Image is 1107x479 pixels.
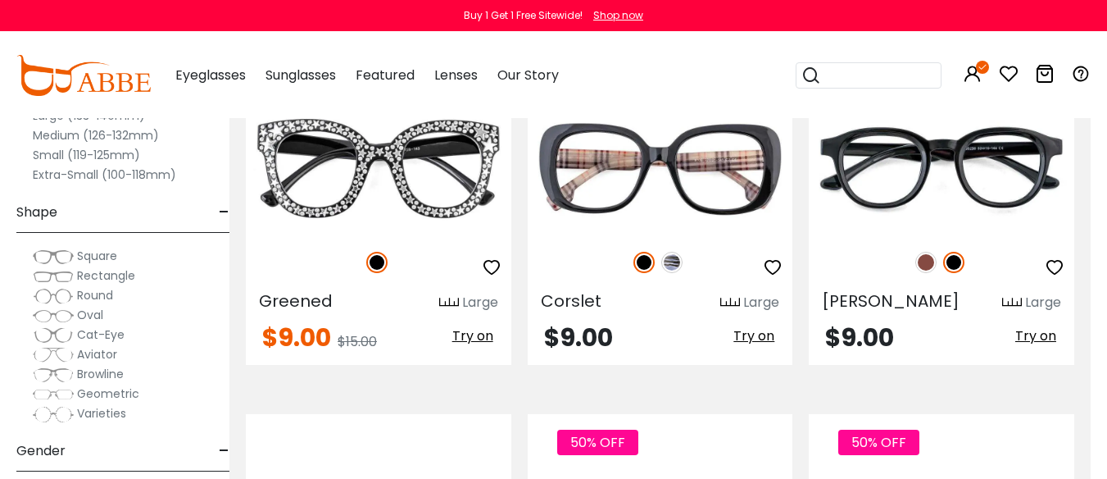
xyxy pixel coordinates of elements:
[33,386,74,403] img: Geometric.png
[557,430,638,455] span: 50% OFF
[77,346,117,363] span: Aviator
[77,248,117,264] span: Square
[1002,297,1022,309] img: size ruler
[338,332,377,351] span: $15.00
[915,252,937,273] img: Brown
[77,267,135,284] span: Rectangle
[462,293,498,312] div: Large
[541,290,601,312] span: Corslet
[366,252,388,273] img: Black
[943,252,964,273] img: Black
[77,405,126,422] span: Varieties
[822,290,960,312] span: [PERSON_NAME]
[33,367,74,383] img: Browline.png
[720,297,740,309] img: size ruler
[16,193,57,232] span: Shape
[838,430,919,455] span: 50% OFF
[439,297,459,309] img: size ruler
[33,165,176,185] label: Extra-Small (100-118mm)
[33,125,159,145] label: Medium (126-132mm)
[16,431,66,471] span: Gender
[77,366,124,382] span: Browline
[825,320,894,355] span: $9.00
[356,66,415,84] span: Featured
[33,145,140,165] label: Small (119-125mm)
[33,327,74,344] img: Cat-Eye.png
[1025,293,1061,312] div: Large
[259,290,333,312] span: Greened
[728,326,779,347] button: Try on
[743,293,779,312] div: Large
[452,326,493,345] span: Try on
[16,55,151,96] img: abbeglasses.com
[219,193,229,232] span: -
[33,268,74,285] img: Rectangle.png
[265,66,336,84] span: Sunglasses
[33,347,74,363] img: Aviator.png
[246,102,511,235] img: Black Greened - Plastic ,Universal Bridge Fit
[434,66,478,84] span: Lenses
[77,385,139,402] span: Geometric
[733,326,774,345] span: Try on
[77,326,125,343] span: Cat-Eye
[33,249,74,265] img: Square.png
[464,8,583,23] div: Buy 1 Get 1 Free Sitewide!
[593,8,643,23] div: Shop now
[809,102,1074,235] img: Black Dotti - Acetate ,Universal Bridge Fit
[1010,326,1061,347] button: Try on
[1015,326,1056,345] span: Try on
[544,320,613,355] span: $9.00
[447,326,498,347] button: Try on
[661,252,683,273] img: Striped
[33,406,74,423] img: Varieties.png
[33,288,74,304] img: Round.png
[175,66,246,84] span: Eyeglasses
[262,320,331,355] span: $9.00
[497,66,559,84] span: Our Story
[219,431,229,471] span: -
[585,8,643,22] a: Shop now
[77,287,113,303] span: Round
[77,307,103,323] span: Oval
[528,102,793,235] img: Black Corslet - Acetate ,Universal Bridge Fit
[633,252,655,273] img: Black
[33,308,74,324] img: Oval.png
